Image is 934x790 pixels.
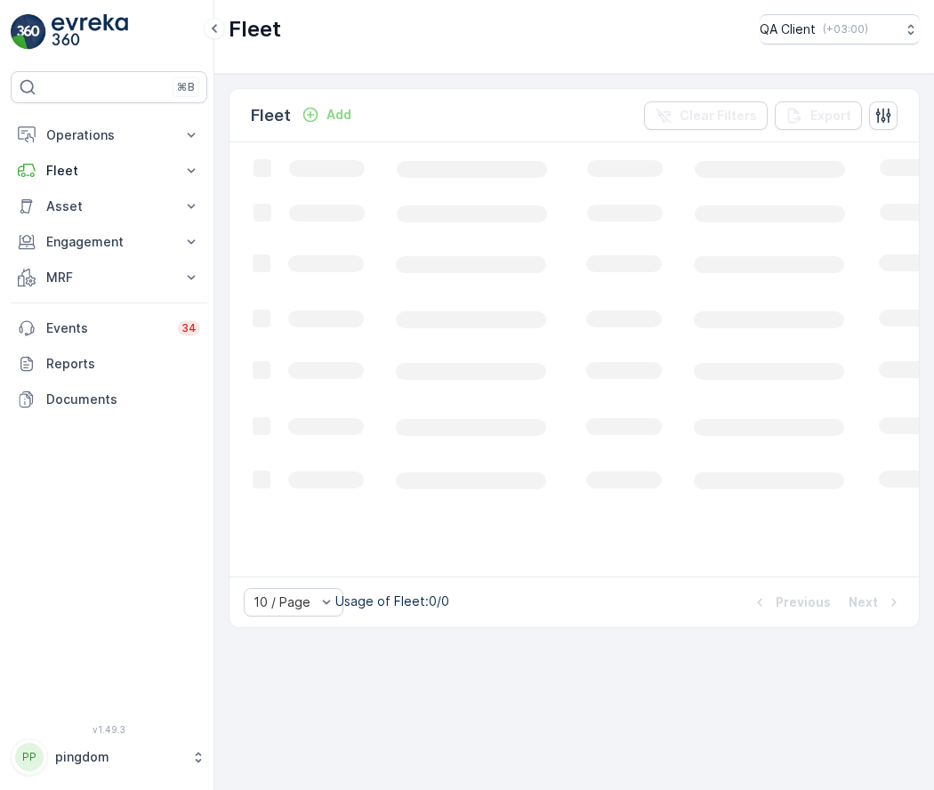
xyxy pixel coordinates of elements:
[760,14,920,44] button: QA Client(+03:00)
[680,107,757,125] p: Clear Filters
[46,269,172,286] p: MRF
[11,738,207,776] button: PPpingdom
[11,310,207,346] a: Events34
[760,20,816,38] p: QA Client
[849,593,878,611] p: Next
[810,107,851,125] p: Export
[11,382,207,417] a: Documents
[229,15,281,44] p: Fleet
[181,321,197,335] p: 34
[11,189,207,224] button: Asset
[11,346,207,382] a: Reports
[11,14,46,50] img: logo
[823,22,868,36] p: ( +03:00 )
[177,80,195,94] p: ⌘B
[11,153,207,189] button: Fleet
[644,101,768,130] button: Clear Filters
[11,224,207,260] button: Engagement
[11,117,207,153] button: Operations
[46,126,172,144] p: Operations
[15,743,44,771] div: PP
[11,260,207,295] button: MRF
[46,162,172,180] p: Fleet
[776,593,831,611] p: Previous
[46,355,200,373] p: Reports
[52,14,128,50] img: logo_light-DOdMpM7g.png
[251,103,291,128] p: Fleet
[775,101,862,130] button: Export
[326,106,351,124] p: Add
[46,197,172,215] p: Asset
[294,104,358,125] button: Add
[46,391,200,408] p: Documents
[335,592,449,610] p: Usage of Fleet : 0/0
[46,233,172,251] p: Engagement
[46,319,167,337] p: Events
[11,724,207,735] span: v 1.49.3
[749,592,833,613] button: Previous
[55,748,182,766] p: pingdom
[847,592,905,613] button: Next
